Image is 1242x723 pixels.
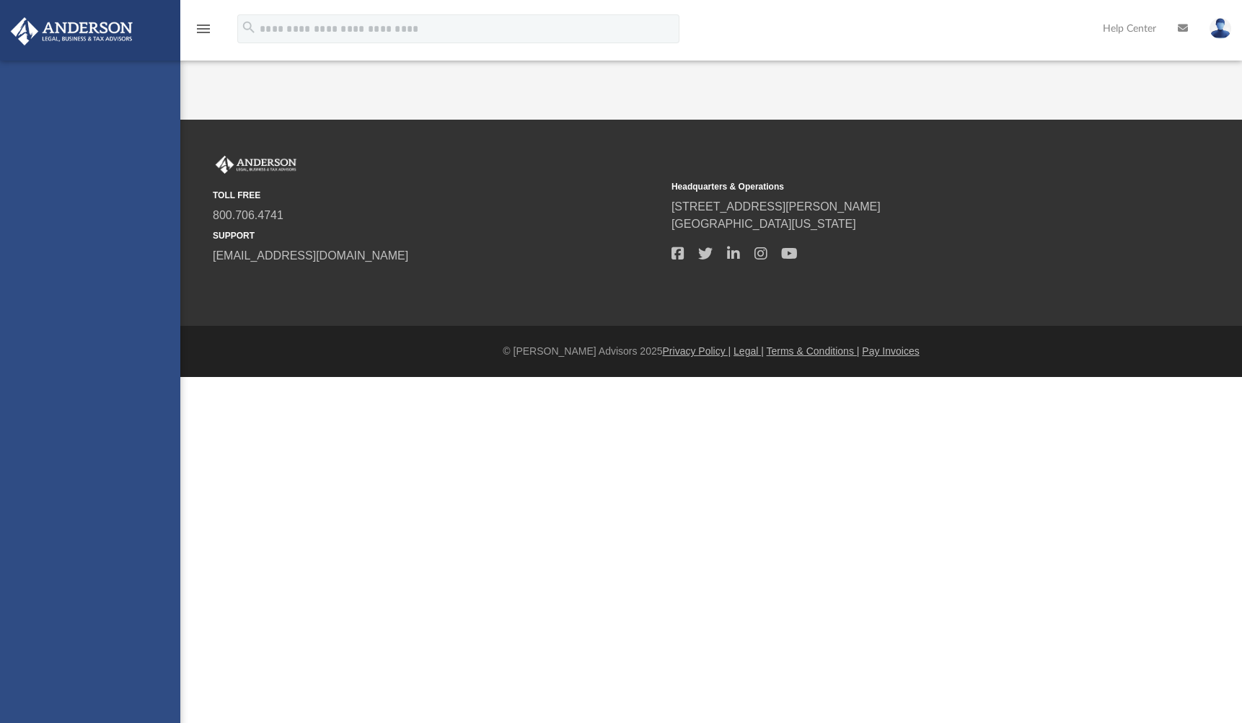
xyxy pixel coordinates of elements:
[671,200,881,213] a: [STREET_ADDRESS][PERSON_NAME]
[734,345,764,357] a: Legal |
[862,345,919,357] a: Pay Invoices
[241,19,257,35] i: search
[671,218,856,230] a: [GEOGRAPHIC_DATA][US_STATE]
[213,209,283,221] a: 800.706.4741
[663,345,731,357] a: Privacy Policy |
[213,189,661,202] small: TOLL FREE
[195,27,212,37] a: menu
[671,180,1120,193] small: Headquarters & Operations
[6,17,137,45] img: Anderson Advisors Platinum Portal
[213,229,661,242] small: SUPPORT
[195,20,212,37] i: menu
[213,249,408,262] a: [EMAIL_ADDRESS][DOMAIN_NAME]
[767,345,860,357] a: Terms & Conditions |
[1210,18,1231,39] img: User Pic
[180,344,1242,359] div: © [PERSON_NAME] Advisors 2025
[213,156,299,174] img: Anderson Advisors Platinum Portal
